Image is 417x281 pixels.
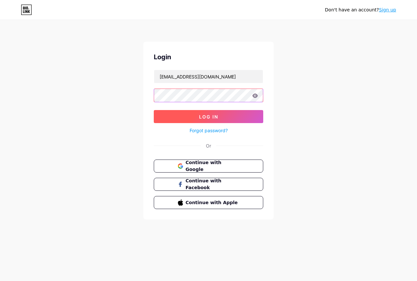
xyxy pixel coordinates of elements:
[186,177,239,191] span: Continue with Facebook
[190,127,228,134] a: Forgot password?
[154,70,263,83] input: Username
[154,52,263,62] div: Login
[199,114,218,119] span: Log In
[206,142,211,149] div: Or
[154,178,263,191] button: Continue with Facebook
[154,110,263,123] button: Log In
[325,7,396,13] div: Don't have an account?
[379,7,396,12] a: Sign up
[186,159,239,173] span: Continue with Google
[186,199,239,206] span: Continue with Apple
[154,160,263,173] button: Continue with Google
[154,196,263,209] button: Continue with Apple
